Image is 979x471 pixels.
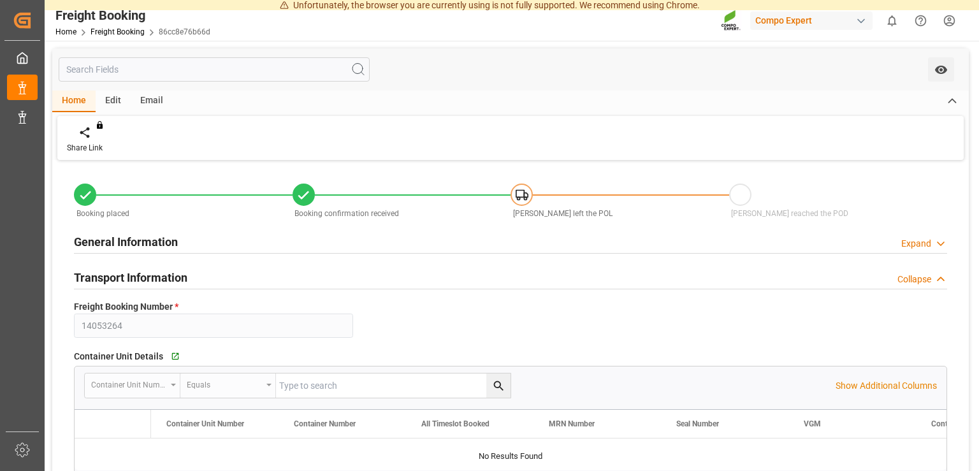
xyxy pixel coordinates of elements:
button: open menu [928,57,954,82]
div: Email [131,91,173,112]
span: Seal Number [676,419,719,428]
div: Compo Expert [750,11,873,30]
div: Collapse [897,273,931,286]
button: open menu [85,373,180,398]
h2: General Information [74,233,178,250]
span: Booking confirmation received [294,209,399,218]
span: VGM [804,419,821,428]
button: show 0 new notifications [878,6,906,35]
h2: Transport Information [74,269,187,286]
button: Help Center [906,6,935,35]
input: Type to search [276,373,511,398]
span: All Timeslot Booked [421,419,489,428]
span: Container Unit Details [74,350,163,363]
p: Show Additional Columns [836,379,937,393]
div: Container Unit Number [91,376,166,391]
span: Container Number [294,419,356,428]
input: Search Fields [59,57,370,82]
img: Screenshot%202023-09-29%20at%2010.02.21.png_1712312052.png [721,10,741,32]
span: Booking placed [76,209,129,218]
div: Freight Booking [55,6,210,25]
span: [PERSON_NAME] reached the POD [731,209,848,218]
div: Equals [187,376,262,391]
a: Freight Booking [91,27,145,36]
span: MRN Number [549,419,595,428]
div: Home [52,91,96,112]
div: Edit [96,91,131,112]
span: Container Unit Number [166,419,244,428]
button: search button [486,373,511,398]
div: Expand [901,237,931,250]
a: Home [55,27,76,36]
button: open menu [180,373,276,398]
span: Freight Booking Number [74,300,178,314]
span: [PERSON_NAME] left the POL [513,209,613,218]
button: Compo Expert [750,8,878,33]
